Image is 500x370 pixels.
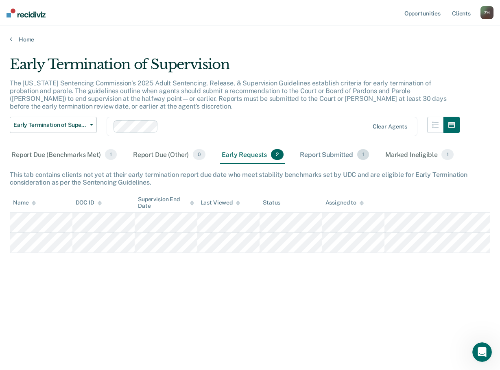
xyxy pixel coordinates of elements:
[131,146,207,164] div: Report Due (Other)
[220,146,285,164] div: Early Requests
[76,199,102,206] div: DOC ID
[357,149,369,160] span: 1
[298,146,371,164] div: Report Submitted
[10,79,447,111] p: The [US_STATE] Sentencing Commission’s 2025 Adult Sentencing, Release, & Supervision Guidelines e...
[10,171,490,186] div: This tab contains clients not yet at their early termination report due date who meet stability b...
[373,123,407,130] div: Clear agents
[10,36,490,43] a: Home
[441,149,453,160] span: 1
[7,9,46,17] img: Recidiviz
[472,342,492,362] iframe: Intercom live chat
[138,196,194,210] div: Supervision End Date
[10,146,118,164] div: Report Due (Benchmarks Met)
[325,199,364,206] div: Assigned to
[263,199,280,206] div: Status
[13,199,36,206] div: Name
[10,56,460,79] div: Early Termination of Supervision
[193,149,205,160] span: 0
[271,149,284,160] span: 2
[384,146,455,164] div: Marked Ineligible
[480,6,493,19] div: Z H
[13,122,87,128] span: Early Termination of Supervision
[105,149,117,160] span: 1
[201,199,240,206] div: Last Viewed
